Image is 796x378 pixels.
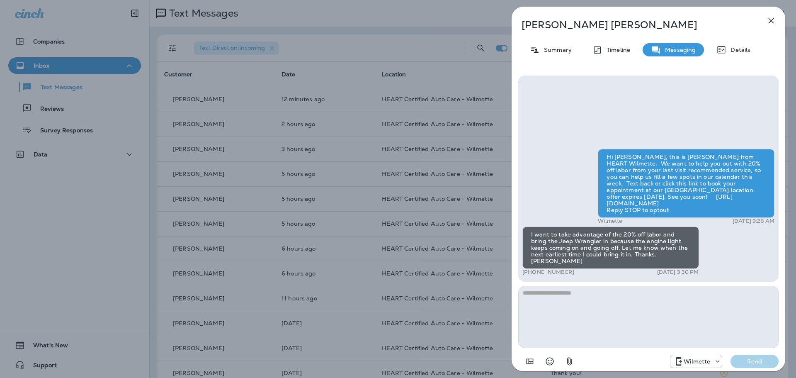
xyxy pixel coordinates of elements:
[522,269,574,276] p: [PHONE_NUMBER]
[726,46,750,53] p: Details
[670,356,722,366] div: +1 (847) 865-9557
[522,227,699,269] div: I want to take advantage of the 20% off labor and bring the Jeep Wrangler in because the engine l...
[684,358,710,365] p: Wilmette
[522,353,538,370] button: Add in a premade template
[598,218,622,224] p: Wilmette
[598,149,774,218] div: Hi [PERSON_NAME], this is [PERSON_NAME] from HEART Wilmette. We want to help you out with 20% off...
[602,46,630,53] p: Timeline
[541,353,558,370] button: Select an emoji
[733,218,774,224] p: [DATE] 9:28 AM
[540,46,572,53] p: Summary
[522,19,748,31] p: [PERSON_NAME] [PERSON_NAME]
[657,269,699,276] p: [DATE] 3:30 PM
[661,46,696,53] p: Messaging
